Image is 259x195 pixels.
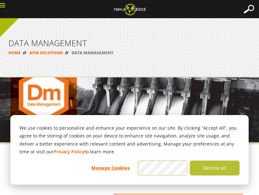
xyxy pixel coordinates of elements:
button: Decline all [190,161,240,175]
a: Privacy Policy [54,148,84,156]
h1: DATA MANAGEMENT [8,39,251,47]
img: ng_logo_web [109,2,151,17]
button: Manage Cookies [85,161,135,175]
a: APM SOLUTIONS [29,50,63,56]
div: Cookie banner [10,115,249,185]
p: We use cookies to personalize and enhance your experience on our site. By clicking “Accept All”, ... [19,124,240,156]
span: // [21,50,28,56]
a: HOME [8,50,21,56]
span: // [63,50,71,56]
button: Accept all [138,161,187,175]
